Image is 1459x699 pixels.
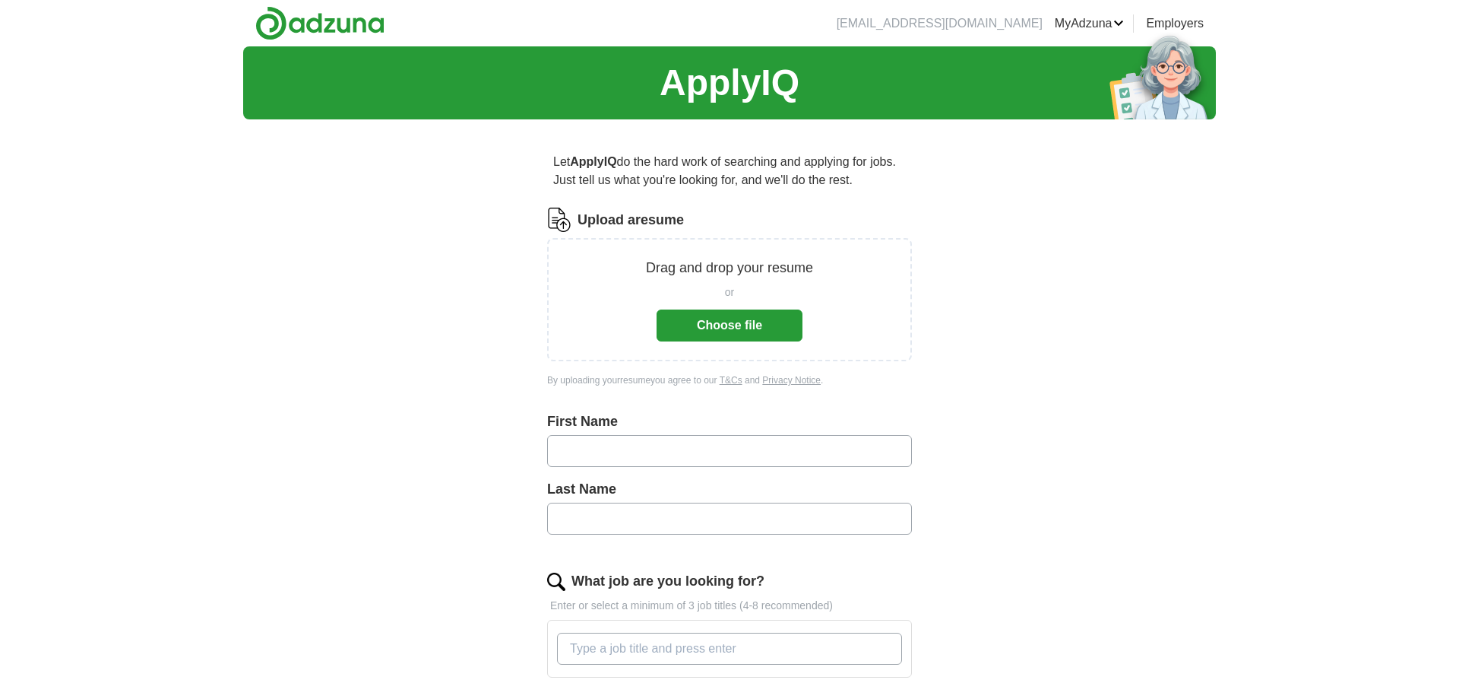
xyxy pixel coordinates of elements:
[660,56,799,110] h1: ApplyIQ
[557,633,902,665] input: Type a job title and press enter
[762,375,821,386] a: Privacy Notice
[578,210,684,230] label: Upload a resume
[725,284,734,300] span: or
[837,14,1043,33] li: [EMAIL_ADDRESS][DOMAIN_NAME]
[547,147,912,195] p: Let do the hard work of searching and applying for jobs. Just tell us what you're looking for, an...
[255,6,385,40] img: Adzuna logo
[547,573,565,591] img: search.png
[547,208,571,232] img: CV Icon
[547,373,912,387] div: By uploading your resume you agree to our and .
[646,258,813,278] p: Drag and drop your resume
[720,375,742,386] a: T&Cs
[547,479,912,500] label: Last Name
[657,310,802,342] button: Choose file
[570,155,616,168] strong: ApplyIQ
[1146,14,1204,33] a: Employers
[547,598,912,614] p: Enter or select a minimum of 3 job titles (4-8 recommended)
[1055,14,1125,33] a: MyAdzuna
[547,411,912,432] label: First Name
[571,571,764,592] label: What job are you looking for?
